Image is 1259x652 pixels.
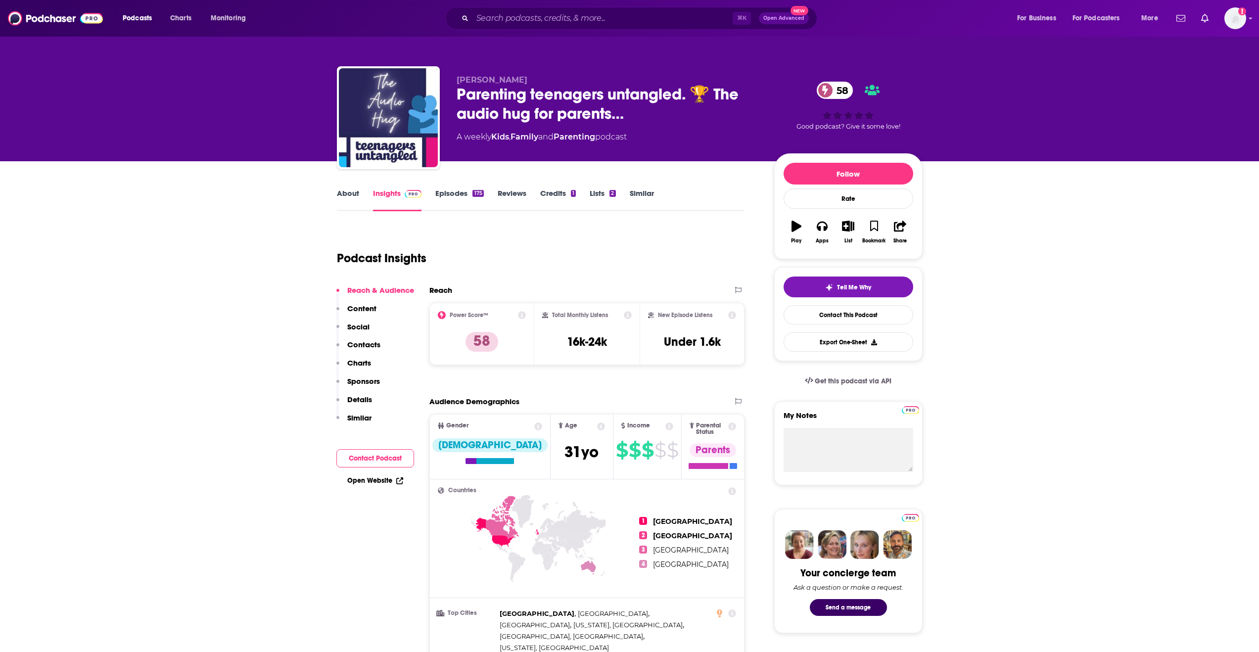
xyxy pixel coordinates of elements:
div: 2 [609,190,615,197]
label: My Notes [784,411,913,428]
div: Rate [784,188,913,209]
a: Parenting [554,132,595,141]
button: Details [336,395,372,413]
img: Sydney Profile [785,530,814,559]
div: Ask a question or make a request. [793,583,903,591]
button: Sponsors [336,376,380,395]
span: and [538,132,554,141]
h3: Top Cities [438,610,496,616]
button: Contacts [336,340,380,358]
a: Show notifications dropdown [1197,10,1212,27]
svg: Add a profile image [1238,7,1246,15]
span: , [500,619,571,631]
a: Show notifications dropdown [1172,10,1189,27]
img: tell me why sparkle [825,283,833,291]
span: [GEOGRAPHIC_DATA] [500,621,570,629]
div: Your concierge team [800,567,896,579]
button: open menu [116,10,165,26]
span: , [509,132,511,141]
div: 175 [472,190,483,197]
button: Apps [809,214,835,250]
h2: New Episode Listens [658,312,712,319]
span: More [1141,11,1158,25]
div: [DEMOGRAPHIC_DATA] [432,438,548,452]
a: Charts [164,10,197,26]
h2: Audience Demographics [429,397,519,406]
span: Monitoring [211,11,246,25]
span: , [573,619,684,631]
span: For Business [1017,11,1056,25]
span: Get this podcast via API [815,377,891,385]
span: $ [616,442,628,458]
h2: Total Monthly Listens [552,312,608,319]
span: 31 yo [564,442,599,462]
button: Contact Podcast [336,449,414,467]
div: 58Good podcast? Give it some love! [774,75,923,137]
button: open menu [204,10,259,26]
span: 3 [639,546,647,554]
a: 58 [817,82,853,99]
img: Podchaser Pro [902,514,919,522]
span: [GEOGRAPHIC_DATA] [653,517,732,526]
p: Similar [347,413,372,422]
span: , [578,608,650,619]
a: Pro website [902,405,919,414]
span: Tell Me Why [837,283,871,291]
span: Gender [446,422,468,429]
h2: Reach [429,285,452,295]
button: Similar [336,413,372,431]
span: [GEOGRAPHIC_DATA] [653,546,729,555]
a: Reviews [498,188,526,211]
span: $ [654,442,666,458]
span: [GEOGRAPHIC_DATA] [500,609,574,617]
span: Charts [170,11,191,25]
button: Share [887,214,913,250]
span: [GEOGRAPHIC_DATA] [653,560,729,569]
div: Parents [690,443,736,457]
button: Export One-Sheet [784,332,913,352]
a: Episodes175 [435,188,483,211]
a: Open Website [347,476,403,485]
button: open menu [1010,10,1069,26]
img: Barbara Profile [818,530,846,559]
img: Jon Profile [883,530,912,559]
span: [PERSON_NAME] [457,75,527,85]
a: Lists2 [590,188,615,211]
button: Social [336,322,370,340]
img: Podchaser Pro [405,190,422,198]
p: Content [347,304,376,313]
span: 4 [639,560,647,568]
a: Get this podcast via API [797,369,900,393]
a: Family [511,132,538,141]
div: Apps [816,238,829,244]
h3: Under 1.6k [664,334,721,349]
div: A weekly podcast [457,131,627,143]
input: Search podcasts, credits, & more... [472,10,733,26]
button: Bookmark [861,214,887,250]
a: About [337,188,359,211]
button: Play [784,214,809,250]
span: $ [667,442,678,458]
span: , [500,631,645,642]
span: 2 [639,531,647,539]
button: open menu [1066,10,1134,26]
span: Logged in as kbastian [1224,7,1246,29]
span: New [791,6,808,15]
h1: Podcast Insights [337,251,426,266]
span: $ [642,442,653,458]
p: Charts [347,358,371,368]
img: User Profile [1224,7,1246,29]
div: List [844,238,852,244]
img: Podchaser - Follow, Share and Rate Podcasts [8,9,103,28]
button: List [835,214,861,250]
img: Parenting teenagers untangled. 🏆 The audio hug for parents of teens and tweens. [339,68,438,167]
span: Countries [448,487,476,494]
span: [US_STATE], [GEOGRAPHIC_DATA] [500,644,609,652]
span: [GEOGRAPHIC_DATA], [GEOGRAPHIC_DATA] [500,632,643,640]
a: Pro website [902,512,919,522]
button: Charts [336,358,371,376]
p: Social [347,322,370,331]
a: Credits1 [540,188,576,211]
span: 58 [827,82,853,99]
